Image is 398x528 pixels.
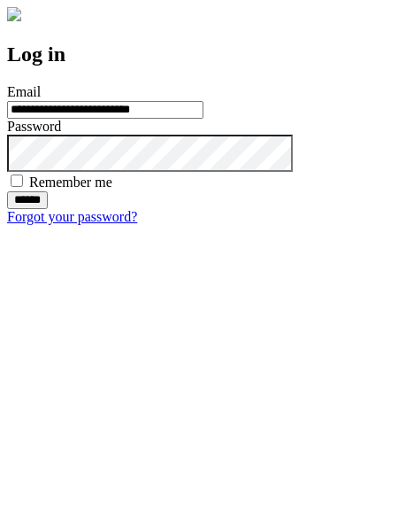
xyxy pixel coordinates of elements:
[7,119,61,134] label: Password
[7,7,21,21] img: logo-4e3dc11c47720685a147b03b5a06dd966a58ff35d612b21f08c02c0306f2b779.png
[29,175,112,190] label: Remember me
[7,209,137,224] a: Forgot your password?
[7,43,391,66] h2: Log in
[7,84,41,99] label: Email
